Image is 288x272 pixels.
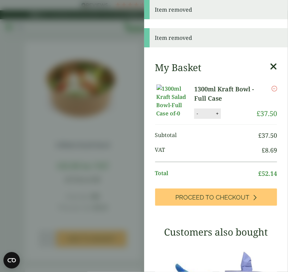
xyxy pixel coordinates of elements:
a: 1300ml Kraft Bowl - Full Case [194,84,256,103]
span: Proceed to Checkout [175,194,249,201]
button: + [214,111,221,116]
bdi: 37.50 [258,131,277,139]
span: VAT [155,146,262,155]
bdi: 8.69 [262,146,277,154]
h3: Customers also bought [155,226,277,238]
button: - [195,111,200,116]
span: Subtotal [155,131,259,140]
span: Total [155,169,259,178]
a: Remove this item [272,84,277,93]
img: 1300ml Kraft Salad Bowl-Full Case of-0 [156,84,195,117]
bdi: 37.50 [256,109,277,118]
button: Open CMP widget [3,252,20,269]
h2: My Basket [155,62,202,73]
span: £ [256,109,260,118]
span: £ [258,169,262,178]
span: £ [258,131,262,139]
a: Proceed to Checkout [155,189,277,206]
bdi: 52.14 [258,169,277,178]
span: £ [262,146,265,154]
